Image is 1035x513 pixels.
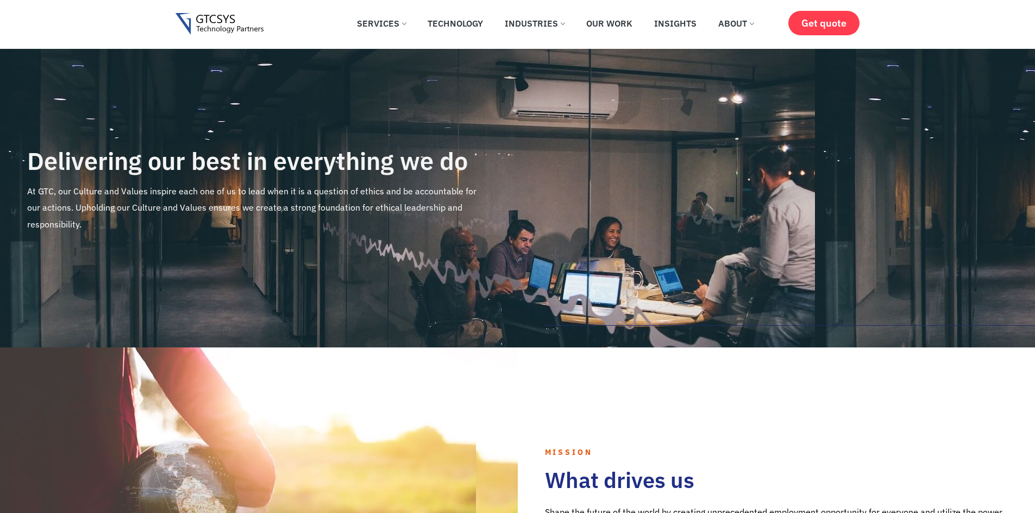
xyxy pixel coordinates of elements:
span: Get quote [801,17,846,29]
a: Industries [497,11,573,35]
a: Insights [646,11,705,35]
p: At GTC, our Culture and Values inspire each one of us to lead when it is a question of ethics and... [27,183,491,232]
a: Get quote [788,11,860,35]
a: Services [349,11,414,35]
h4: What drives us [545,467,1008,493]
a: Technology [419,11,491,35]
a: About [710,11,762,35]
h4: MISSION [545,448,1008,456]
img: Gtcsys logo [175,13,264,35]
a: Our Work [578,11,641,35]
h4: Delivering our best in everything we do [27,148,491,175]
